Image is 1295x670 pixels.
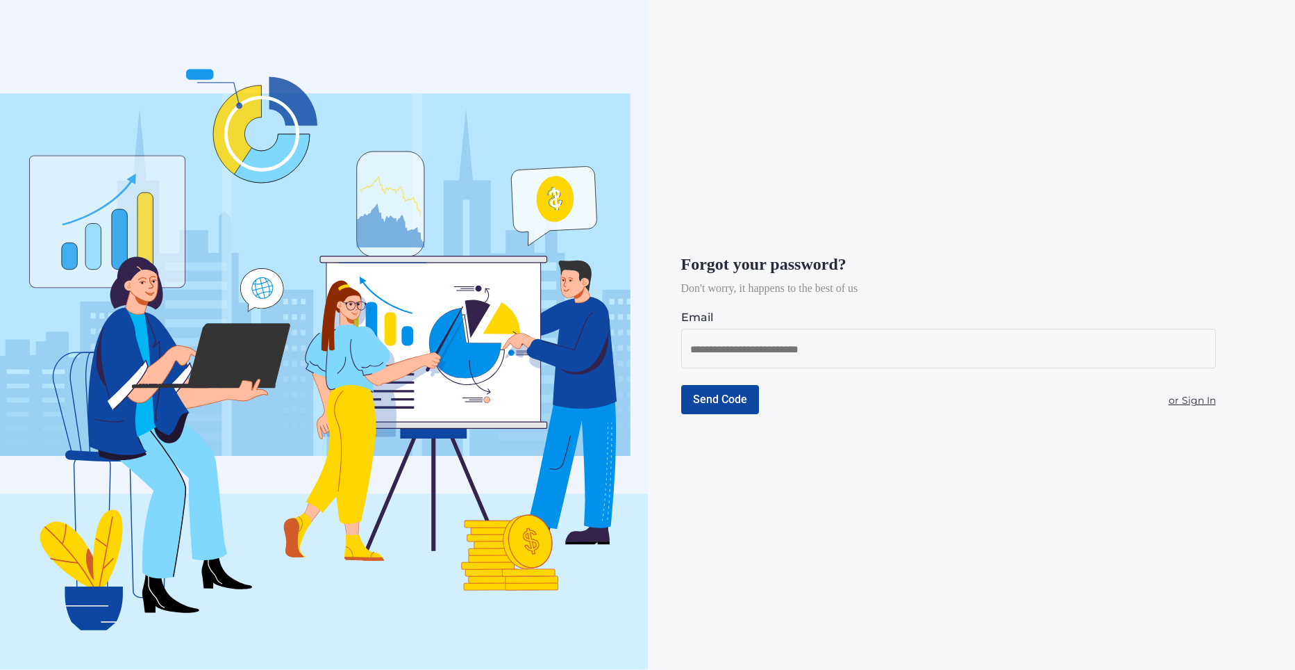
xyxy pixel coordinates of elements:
[681,255,846,273] span: Forgot your password?
[681,385,759,414] button: Send Code
[1169,394,1216,407] u: or Sign In
[681,282,858,294] span: Don't worry, it happens to the best of us
[681,311,713,324] span: Email
[693,393,747,406] span: Send Code
[1169,393,1216,407] a: or Sign In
